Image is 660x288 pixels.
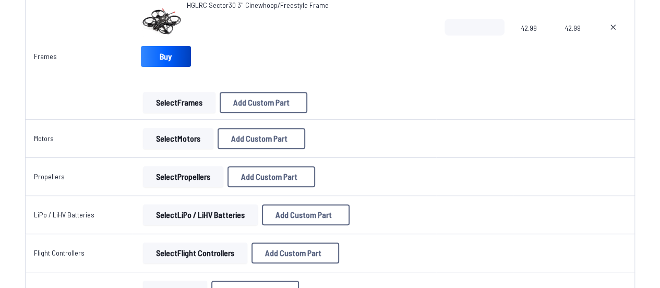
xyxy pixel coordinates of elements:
[34,134,54,143] a: Motors
[143,92,215,113] button: SelectFrames
[231,134,287,143] span: Add Custom Part
[141,46,191,67] a: Buy
[141,166,225,187] a: SelectPropellers
[34,52,57,61] a: Frames
[521,19,548,69] span: 42.99
[141,243,249,263] a: SelectFlight Controllers
[251,243,339,263] button: Add Custom Part
[187,1,329,9] span: HGLRC Sector30 3" Cinewhoop/Freestyle Frame
[141,92,218,113] a: SelectFrames
[143,243,247,263] button: SelectFlight Controllers
[227,166,315,187] button: Add Custom Part
[34,210,94,219] a: LiPo / LiHV Batteries
[265,249,321,257] span: Add Custom Part
[34,248,85,257] a: Flight Controllers
[143,204,258,225] button: SelectLiPo / LiHV Batteries
[141,128,215,149] a: SelectMotors
[241,172,297,181] span: Add Custom Part
[275,211,332,219] span: Add Custom Part
[233,98,290,107] span: Add Custom Part
[143,128,213,149] button: SelectMotors
[218,128,305,149] button: Add Custom Part
[262,204,350,225] button: Add Custom Part
[565,19,583,69] span: 42.99
[143,166,223,187] button: SelectPropellers
[220,92,307,113] button: Add Custom Part
[141,204,260,225] a: SelectLiPo / LiHV Batteries
[34,172,65,181] a: Propellers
